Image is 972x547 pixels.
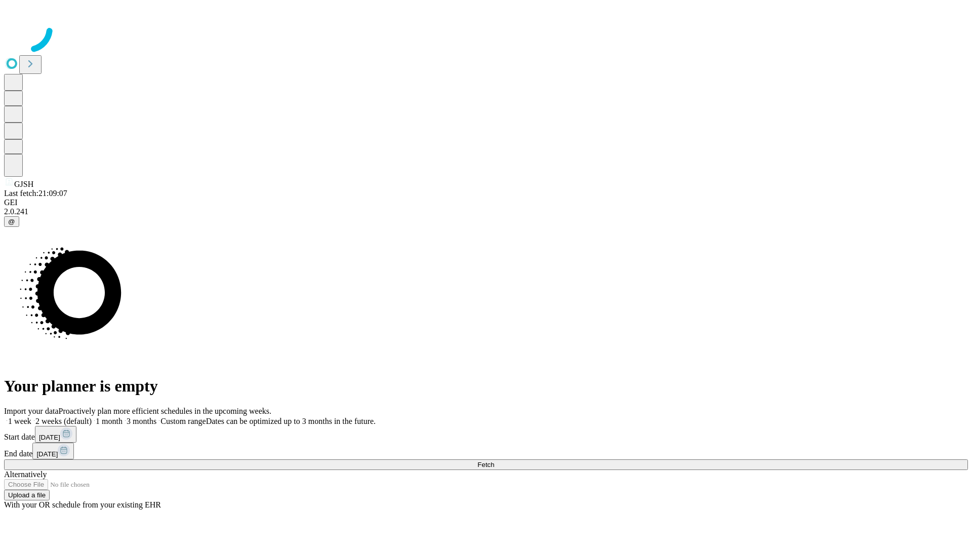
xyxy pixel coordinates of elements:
[4,470,47,479] span: Alternatively
[4,500,161,509] span: With your OR schedule from your existing EHR
[36,450,58,458] span: [DATE]
[4,443,968,459] div: End date
[4,407,59,415] span: Import your data
[8,417,31,425] span: 1 week
[39,434,60,441] span: [DATE]
[4,426,968,443] div: Start date
[4,189,67,198] span: Last fetch: 21:09:07
[4,490,50,500] button: Upload a file
[8,218,15,225] span: @
[4,377,968,396] h1: Your planner is empty
[4,459,968,470] button: Fetch
[32,443,74,459] button: [DATE]
[35,426,76,443] button: [DATE]
[59,407,271,415] span: Proactively plan more efficient schedules in the upcoming weeks.
[160,417,206,425] span: Custom range
[206,417,376,425] span: Dates can be optimized up to 3 months in the future.
[4,216,19,227] button: @
[96,417,123,425] span: 1 month
[127,417,156,425] span: 3 months
[35,417,92,425] span: 2 weeks (default)
[4,207,968,216] div: 2.0.241
[14,180,33,188] span: GJSH
[477,461,494,468] span: Fetch
[4,198,968,207] div: GEI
